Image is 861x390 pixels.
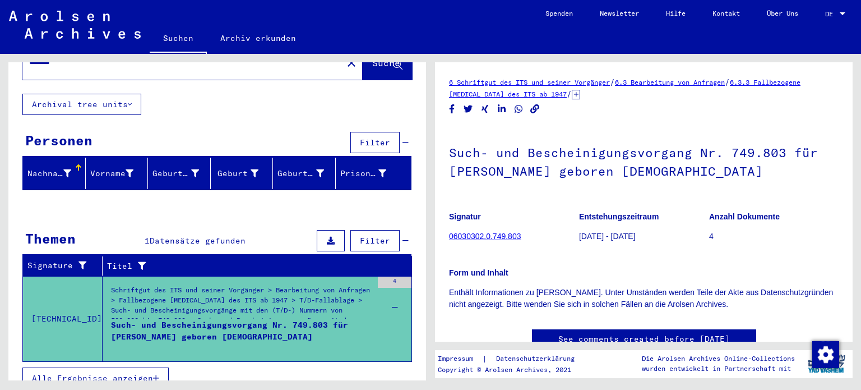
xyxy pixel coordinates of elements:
[111,319,372,353] div: Such- und Bescheinigungsvorgang Nr. 749.803 für [PERSON_NAME] geboren [DEMOGRAPHIC_DATA]
[148,158,211,189] mat-header-cell: Geburtsname
[207,25,309,52] a: Archiv erkunden
[806,350,848,378] img: yv_logo.png
[615,78,725,86] a: 6.3 Bearbeitung von Anfragen
[23,158,86,189] mat-header-cell: Nachname
[32,373,153,383] span: Alle Ergebnisse anzeigen
[449,268,508,277] b: Form und Inhalt
[150,25,207,54] a: Suchen
[215,164,273,182] div: Geburt‏
[709,212,780,221] b: Anzahl Dokumente
[22,94,141,115] button: Archival tree units
[152,168,199,180] div: Geburtsname
[558,333,730,345] a: See comments created before [DATE]
[438,353,588,365] div: |
[277,164,338,182] div: Geburtsdatum
[529,102,541,116] button: Copy link
[449,78,610,86] a: 6 Schriftgut des ITS und seiner Vorgänger
[579,212,659,221] b: Entstehungszeitraum
[152,164,213,182] div: Geburtsname
[812,341,839,368] div: Zustimmung ändern
[449,287,839,310] p: Enthält Informationen zu [PERSON_NAME]. Unter Umständen werden Teile der Akte aus Datenschutzgrün...
[27,260,94,272] div: Signature
[107,257,401,275] div: Titel
[372,57,400,68] span: Suche
[825,10,837,18] span: DE
[273,158,336,189] mat-header-cell: Geburtsdatum
[90,168,134,180] div: Vorname
[25,228,76,249] div: Themen
[340,51,363,74] button: Clear
[150,236,246,246] span: Datensätze gefunden
[360,137,390,148] span: Filter
[211,158,274,189] mat-header-cell: Geburt‏
[812,341,839,368] img: Zustimmung ändern
[709,231,839,242] p: 4
[725,77,730,87] span: /
[340,168,387,180] div: Prisoner #
[350,132,400,153] button: Filter
[610,77,615,87] span: /
[340,164,401,182] div: Prisoner #
[446,102,458,116] button: Share on Facebook
[111,285,372,324] div: Schriftgut des ITS und seiner Vorgänger > Bearbeitung von Anfragen > Fallbezogene [MEDICAL_DATA] ...
[9,11,141,39] img: Arolsen_neg.svg
[350,230,400,251] button: Filter
[462,102,474,116] button: Share on Twitter
[479,102,491,116] button: Share on Xing
[496,102,508,116] button: Share on LinkedIn
[438,365,588,375] p: Copyright © Arolsen Archives, 2021
[642,364,795,374] p: wurden entwickelt in Partnerschaft mit
[25,130,92,150] div: Personen
[378,277,411,288] div: 4
[215,168,259,180] div: Geburt‏
[90,164,148,182] div: Vorname
[23,276,103,361] td: [TECHNICAL_ID]
[27,168,71,180] div: Nachname
[449,232,521,241] a: 06030302.0.749.803
[567,89,572,99] span: /
[449,212,481,221] b: Signatur
[438,353,482,365] a: Impressum
[22,368,169,389] button: Alle Ergebnisse anzeigen
[86,158,149,189] mat-header-cell: Vorname
[449,127,839,195] h1: Such- und Bescheinigungsvorgang Nr. 749.803 für [PERSON_NAME] geboren [DEMOGRAPHIC_DATA]
[27,257,105,275] div: Signature
[363,45,412,80] button: Suche
[513,102,525,116] button: Share on WhatsApp
[579,231,709,242] p: [DATE] - [DATE]
[336,158,411,189] mat-header-cell: Prisoner #
[107,260,390,272] div: Titel
[345,56,358,70] mat-icon: close
[642,354,795,364] p: Die Arolsen Archives Online-Collections
[360,236,390,246] span: Filter
[487,353,588,365] a: Datenschutzerklärung
[277,168,324,180] div: Geburtsdatum
[145,236,150,246] span: 1
[27,164,85,182] div: Nachname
